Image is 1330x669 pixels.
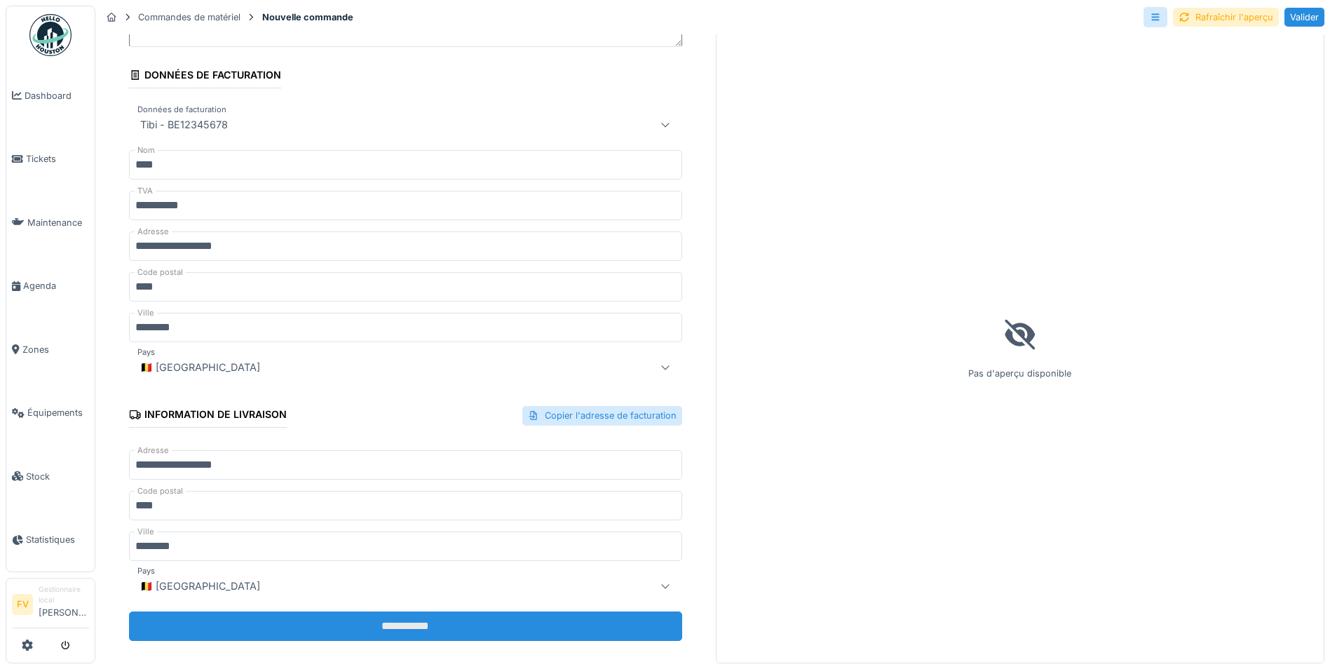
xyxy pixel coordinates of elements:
label: Ville [135,526,157,538]
label: Adresse [135,226,172,238]
label: Ville [135,307,157,319]
label: Code postal [135,266,186,278]
div: 🇧🇪 [GEOGRAPHIC_DATA] [135,578,266,595]
a: Tickets [6,128,95,191]
div: Information de livraison [129,404,287,428]
span: Agenda [23,279,89,292]
li: FV [12,594,33,615]
div: Copier l'adresse de facturation [522,406,682,425]
a: Dashboard [6,64,95,128]
a: Zones [6,318,95,381]
strong: Nouvelle commande [257,11,359,24]
span: Statistiques [26,533,89,546]
label: Adresse [135,445,172,457]
a: Statistiques [6,508,95,572]
div: Gestionnaire local [39,584,89,606]
a: Maintenance [6,191,95,255]
span: Tickets [26,152,89,165]
div: Données de facturation [129,65,281,88]
div: Pas d'aperçu disponible [716,32,1325,663]
label: Pays [135,565,158,577]
span: Stock [26,470,89,483]
a: Stock [6,445,95,508]
a: FV Gestionnaire local[PERSON_NAME] [12,584,89,628]
label: Code postal [135,485,186,497]
div: Valider [1284,8,1324,27]
span: Dashboard [25,89,89,102]
a: Équipements [6,381,95,445]
img: Badge_color-CXgf-gQk.svg [29,14,72,56]
span: Maintenance [27,216,89,229]
div: 🇧🇪 [GEOGRAPHIC_DATA] [135,359,266,376]
label: Pays [135,346,158,358]
label: Nom [135,144,158,156]
div: Tibi - BE12345678 [135,116,233,133]
div: Rafraîchir l'aperçu [1173,8,1279,27]
a: Agenda [6,255,95,318]
span: Équipements [27,406,89,419]
label: Données de facturation [135,104,229,116]
label: TVA [135,185,156,197]
span: Zones [22,343,89,356]
li: [PERSON_NAME] [39,584,89,625]
div: Commandes de matériel [138,11,240,24]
